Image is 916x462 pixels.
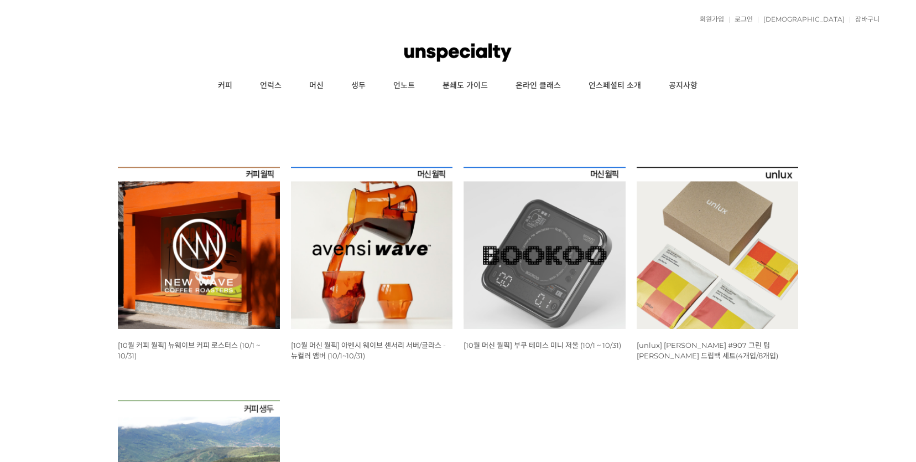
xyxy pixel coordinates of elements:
a: [10월 머신 월픽] 부쿠 테미스 미니 저울 (10/1 ~ 10/31) [464,341,621,350]
a: [DEMOGRAPHIC_DATA] [758,16,845,23]
a: 언스페셜티 소개 [575,72,655,100]
img: [10월 커피 월픽] 뉴웨이브 커피 로스터스 (10/1 ~ 10/31) [118,167,280,329]
a: 언노트 [379,72,429,100]
a: 로그인 [729,16,753,23]
a: [10월 커피 월픽] 뉴웨이브 커피 로스터스 (10/1 ~ 10/31) [118,341,260,360]
a: 장바구니 [850,16,879,23]
img: [unlux] 파나마 잰슨 #907 그린 팁 게이샤 워시드 드립백 세트(4개입/8개입) [637,167,799,329]
a: 커피 [204,72,246,100]
a: 공지사항 [655,72,711,100]
a: 언럭스 [246,72,295,100]
img: [10월 머신 월픽] 부쿠 테미스 미니 저울 (10/1 ~ 10/31) [464,167,626,329]
a: [10월 머신 월픽] 아벤시 웨이브 센서리 서버/글라스 - 뉴컬러 앰버 (10/1~10/31) [291,341,446,360]
a: 분쇄도 가이드 [429,72,502,100]
img: 언스페셜티 몰 [404,36,512,69]
a: [unlux] [PERSON_NAME] #907 그린 팁 [PERSON_NAME] 드립백 세트(4개입/8개입) [637,341,778,360]
a: 생두 [337,72,379,100]
img: [10월 머신 월픽] 아벤시 웨이브 센서리 서버/글라스 - 뉴컬러 앰버 (10/1~10/31) [291,167,453,329]
a: 머신 [295,72,337,100]
a: 온라인 클래스 [502,72,575,100]
a: 회원가입 [694,16,724,23]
